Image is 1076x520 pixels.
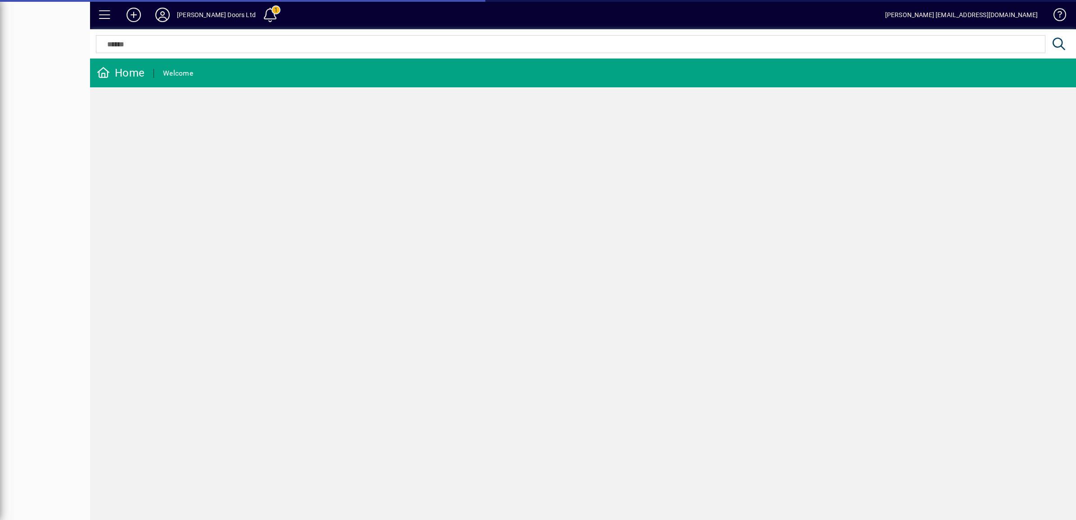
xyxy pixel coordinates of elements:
[163,66,193,81] div: Welcome
[885,8,1038,22] div: [PERSON_NAME] [EMAIL_ADDRESS][DOMAIN_NAME]
[1047,2,1065,31] a: Knowledge Base
[177,8,256,22] div: [PERSON_NAME] Doors Ltd
[97,66,145,80] div: Home
[119,7,148,23] button: Add
[148,7,177,23] button: Profile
